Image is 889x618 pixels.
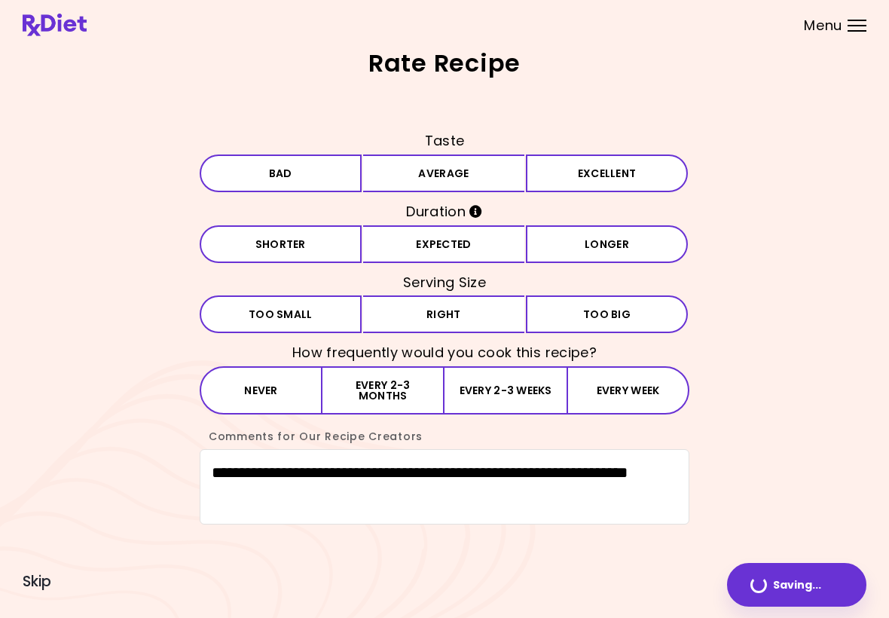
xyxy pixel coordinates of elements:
button: Shorter [200,225,362,263]
button: Too small [200,295,362,333]
label: Comments for Our Recipe Creators [200,429,423,444]
span: Menu [804,19,842,32]
button: Bad [200,154,362,192]
button: Expected [363,225,525,263]
h3: How frequently would you cook this recipe? [200,341,689,365]
h3: Serving Size [200,271,689,295]
button: Every 2-3 months [322,366,444,415]
span: Too big [583,309,631,320]
h3: Duration [200,200,689,224]
button: Longer [526,225,688,263]
button: Right [363,295,525,333]
button: Never [200,366,322,415]
span: Too small [249,309,313,320]
i: Info [469,205,482,218]
img: RxDiet [23,14,87,36]
button: Average [363,154,525,192]
button: Too big [526,295,688,333]
h3: Taste [200,129,689,153]
button: Every 2-3 weeks [444,366,567,415]
span: Saving ... [773,580,821,590]
button: Skip [23,574,51,590]
button: Excellent [526,154,688,192]
h2: Rate Recipe [23,51,866,75]
button: Every week [567,366,689,415]
button: Saving... [727,563,866,607]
